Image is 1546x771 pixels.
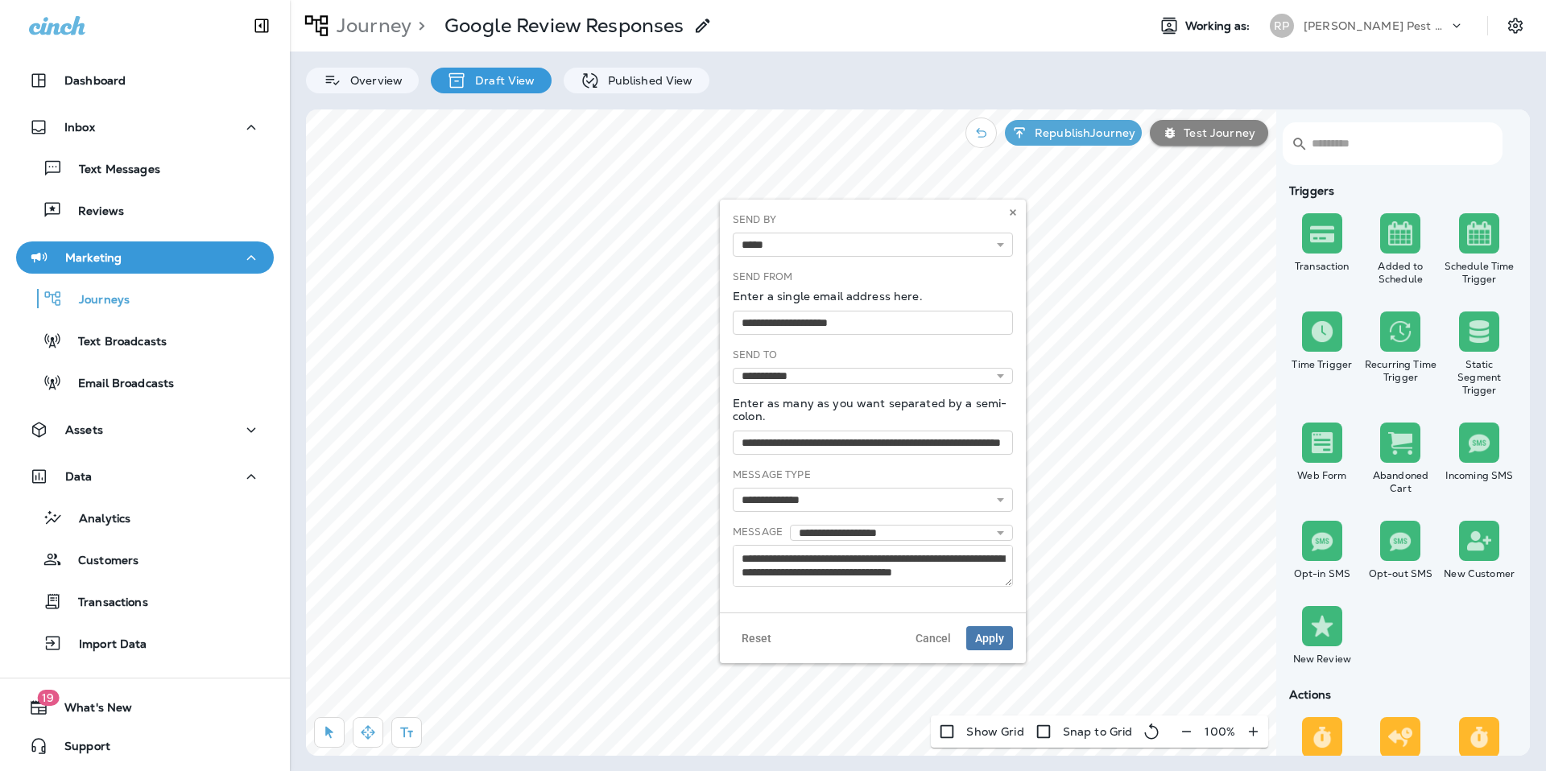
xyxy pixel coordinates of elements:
[239,10,284,42] button: Collapse Sidebar
[467,74,535,87] p: Draft View
[62,377,174,392] p: Email Broadcasts
[1365,358,1437,384] div: Recurring Time Trigger
[62,204,124,220] p: Reviews
[1283,184,1519,197] div: Triggers
[966,725,1023,738] p: Show Grid
[733,270,792,283] label: Send From
[733,213,776,226] label: Send By
[1443,358,1515,397] div: Static Segment Trigger
[600,74,693,87] p: Published View
[1286,469,1358,482] div: Web Form
[48,740,110,759] span: Support
[1365,260,1437,286] div: Added to Schedule
[64,121,95,134] p: Inbox
[1365,469,1437,495] div: Abandoned Cart
[975,633,1004,644] span: Apply
[16,241,274,274] button: Marketing
[16,111,274,143] button: Inbox
[63,293,130,308] p: Journeys
[966,626,1013,650] button: Apply
[1286,260,1358,273] div: Transaction
[444,14,684,38] p: Google Review Responses
[62,335,167,350] p: Text Broadcasts
[1286,567,1358,580] div: Opt-in SMS
[1270,14,1294,38] div: RP
[16,151,274,185] button: Text Messages
[733,526,783,538] label: Message
[62,554,138,569] p: Customers
[16,460,274,493] button: Data
[1185,19,1254,33] span: Working as:
[63,637,147,653] p: Import Data
[62,596,148,611] p: Transactions
[1283,688,1519,701] div: Actions
[16,691,274,724] button: 19What's New
[16,324,274,357] button: Text Broadcasts
[16,414,274,446] button: Assets
[1063,725,1133,738] p: Snap to Grid
[1205,725,1235,738] p: 100 %
[16,501,274,534] button: Analytics
[733,626,780,650] button: Reset
[16,193,274,227] button: Reviews
[48,701,132,720] span: What's New
[1501,11,1530,40] button: Settings
[1005,120,1142,146] button: RepublishJourney
[16,365,274,399] button: Email Broadcasts
[1286,653,1358,666] div: New Review
[1028,126,1135,139] p: Republish Journey
[64,74,126,87] p: Dashboard
[1365,567,1437,580] div: Opt-out SMS
[1304,19,1449,32] p: [PERSON_NAME] Pest Solutions
[37,690,59,706] span: 19
[1150,120,1268,146] button: Test Journey
[1177,126,1255,139] p: Test Journey
[1443,260,1515,286] div: Schedule Time Trigger
[16,64,274,97] button: Dashboard
[63,512,130,527] p: Analytics
[63,163,160,178] p: Text Messages
[733,397,1013,423] p: Enter as many as you want separated by a semi-colon.
[1443,567,1515,580] div: New Customer
[733,348,777,361] label: Send To
[65,423,103,436] p: Assets
[733,290,1013,303] p: Enter a single email address here.
[1286,358,1358,371] div: Time Trigger
[411,14,425,38] p: >
[16,584,274,618] button: Transactions
[16,626,274,660] button: Import Data
[65,251,122,264] p: Marketing
[907,626,960,650] button: Cancel
[1443,469,1515,482] div: Incoming SMS
[916,633,951,644] span: Cancel
[16,282,274,315] button: Journeys
[742,633,771,644] span: Reset
[733,468,811,481] label: Message Type
[342,74,403,87] p: Overview
[16,730,274,762] button: Support
[330,14,411,38] p: Journey
[16,542,274,576] button: Customers
[65,470,93,483] p: Data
